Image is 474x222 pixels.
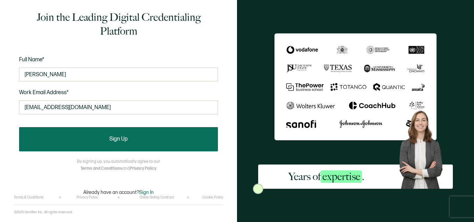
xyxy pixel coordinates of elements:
p: Already have an account? [83,189,154,195]
p: ©2025 Sertifier Inc.. All rights reserved. [14,210,73,214]
a: Terms & Conditions [14,195,43,199]
span: Sign Up [109,136,128,142]
img: Sertifier Signup - Years of <span class="strong-h">expertise</span>. Hero [395,107,453,188]
span: Full Name* [19,56,44,63]
h2: Years of . [288,170,364,184]
img: Sertifier Signup - Years of <span class="strong-h">expertise</span>. [274,33,437,140]
input: Enter your work email address [19,100,218,114]
a: Privacy Policy [77,195,98,199]
h1: Join the Leading Digital Credentialing Platform [19,10,218,38]
a: Privacy Policy [130,166,156,171]
a: Terms and Conditions [81,166,122,171]
input: Jane Doe [19,68,218,81]
button: Sign Up [19,127,218,151]
img: Sertifier Signup [253,184,263,194]
span: Work Email Address* [19,89,69,96]
span: expertise [321,170,362,183]
span: Sign In [139,189,154,195]
a: Online Selling Contract [139,195,174,199]
p: By signing up, you automatically agree to our and . [77,158,160,172]
a: Cookie Policy [202,195,223,199]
